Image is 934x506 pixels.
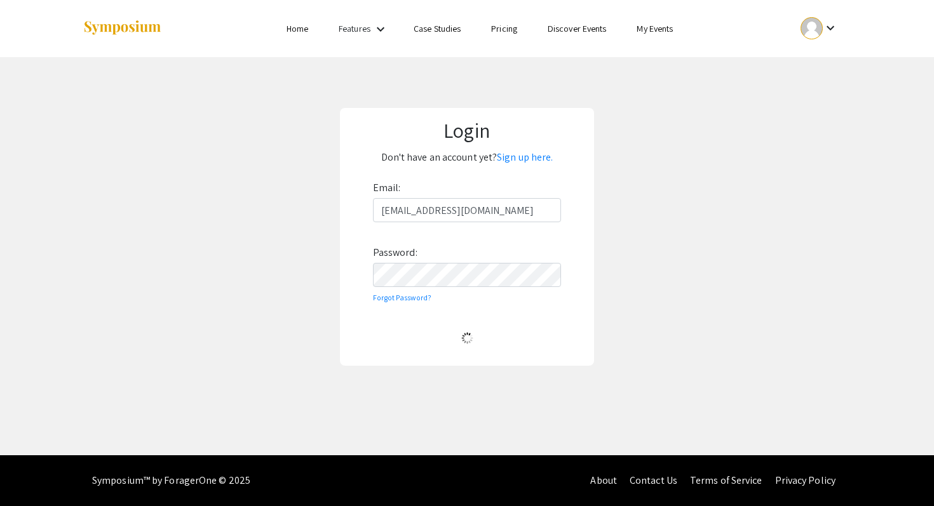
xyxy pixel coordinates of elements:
[775,474,836,487] a: Privacy Policy
[92,455,250,506] div: Symposium™ by ForagerOne © 2025
[630,474,677,487] a: Contact Us
[456,327,478,349] img: Loading
[373,243,417,263] label: Password:
[637,23,673,34] a: My Events
[690,474,762,487] a: Terms of Service
[339,23,370,34] a: Features
[590,474,617,487] a: About
[349,147,585,168] p: Don't have an account yet?
[548,23,607,34] a: Discover Events
[373,22,388,37] mat-icon: Expand Features list
[491,23,517,34] a: Pricing
[373,293,432,302] a: Forgot Password?
[823,20,838,36] mat-icon: Expand account dropdown
[414,23,461,34] a: Case Studies
[83,20,162,37] img: Symposium by ForagerOne
[10,449,54,496] iframe: Chat
[497,150,553,164] a: Sign up here.
[287,23,308,34] a: Home
[787,14,851,43] button: Expand account dropdown
[349,118,585,142] h1: Login
[373,178,401,198] label: Email:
